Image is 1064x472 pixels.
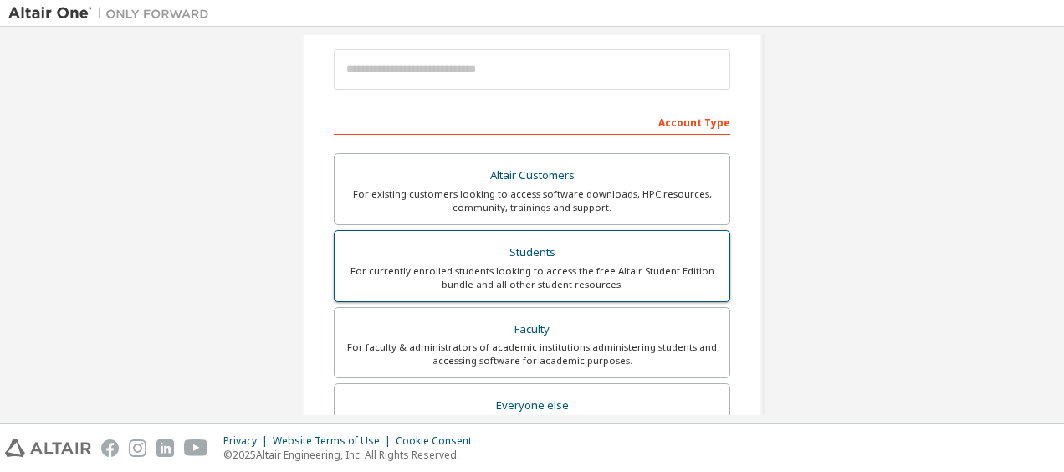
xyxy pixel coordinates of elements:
p: © 2025 Altair Engineering, Inc. All Rights Reserved. [223,448,482,462]
img: linkedin.svg [156,439,174,457]
div: For faculty & administrators of academic institutions administering students and accessing softwa... [345,341,719,367]
div: Website Terms of Use [273,434,396,448]
div: For currently enrolled students looking to access the free Altair Student Edition bundle and all ... [345,264,719,291]
div: Cookie Consent [396,434,482,448]
img: instagram.svg [129,439,146,457]
div: Altair Customers [345,164,719,187]
div: Privacy [223,434,273,448]
div: Everyone else [345,394,719,418]
div: Students [345,241,719,264]
img: altair_logo.svg [5,439,91,457]
div: For existing customers looking to access software downloads, HPC resources, community, trainings ... [345,187,719,214]
img: Altair One [8,5,217,22]
div: Account Type [334,108,730,135]
img: facebook.svg [101,439,119,457]
img: youtube.svg [184,439,208,457]
div: Faculty [345,318,719,341]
